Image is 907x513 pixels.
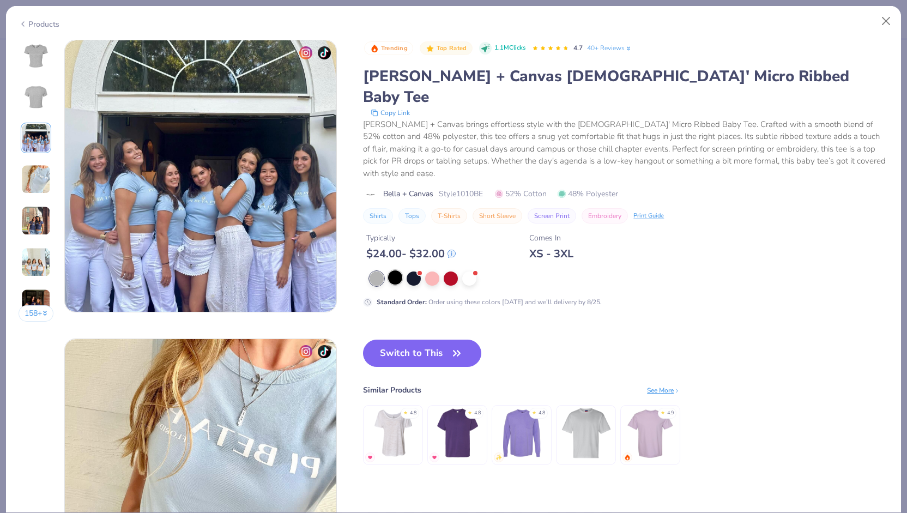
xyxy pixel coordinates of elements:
div: $ 24.00 - $ 32.00 [366,247,456,261]
div: ★ [532,409,536,414]
strong: Standard Order : [377,298,427,306]
div: 4.7 Stars [532,40,569,57]
div: 4.8 [410,409,416,417]
div: See More [647,385,680,395]
img: Hanes Unisex 5.2 Oz. Comfortsoft Cotton T-Shirt [432,407,483,459]
div: 4.8 [539,409,545,417]
button: Badge Button [364,41,413,56]
div: Typically [366,232,456,244]
img: Champion Heritage Jersey T-Shirt [560,407,612,459]
img: User generated content [21,123,51,153]
div: Comes In [529,232,573,244]
div: ★ [661,409,665,414]
button: copy to clipboard [367,107,413,118]
img: Front [23,42,49,68]
span: Style 1010BE [439,188,483,200]
img: brand logo [363,190,378,199]
button: Switch to This [363,340,481,367]
img: trending.gif [624,454,631,461]
div: XS - 3XL [529,247,573,261]
img: newest.gif [495,454,502,461]
div: 4.9 [667,409,674,417]
div: ★ [468,409,472,414]
div: Similar Products [363,384,421,396]
button: 158+ [19,305,54,322]
img: MostFav.gif [431,454,438,461]
img: Comfort Colors Adult Heavyweight RS Long-Sleeve Pocket T-Shirt [496,407,548,459]
img: tiktok-icon.png [318,46,331,59]
img: insta-icon.png [299,345,312,358]
img: Comfort Colors Adult Heavyweight T-Shirt [625,407,676,459]
img: User generated content [21,248,51,277]
a: 40+ Reviews [587,43,632,53]
img: User generated content [21,206,51,236]
img: 76fe389f-8350-4f76-bb12-6c2f689e22bd [65,40,336,312]
div: ★ [403,409,408,414]
span: 1.1M Clicks [494,44,525,53]
span: Trending [381,45,408,51]
img: Back [23,83,49,110]
div: [PERSON_NAME] + Canvas brings effortless style with the [DEMOGRAPHIC_DATA]' Micro Ribbed Baby Tee... [363,118,888,180]
div: Order using these colors [DATE] and we’ll delivery by 8/25. [377,297,602,307]
button: Close [876,11,897,32]
img: User generated content [21,165,51,194]
span: 48% Polyester [558,188,618,200]
div: [PERSON_NAME] + Canvas [DEMOGRAPHIC_DATA]' Micro Ribbed Baby Tee [363,66,888,107]
img: tiktok-icon.png [318,345,331,358]
img: Bella + Canvas Ladies' Slouchy T-Shirt [367,407,419,459]
span: Top Rated [437,45,467,51]
div: Products [19,19,59,30]
div: 4.8 [474,409,481,417]
img: Trending sort [370,44,379,53]
img: User generated content [21,289,51,318]
div: Print Guide [633,212,664,221]
button: T-Shirts [431,208,467,224]
img: Top Rated sort [426,44,434,53]
span: 52% Cotton [495,188,547,200]
span: 4.7 [573,44,583,52]
button: Short Sleeve [473,208,522,224]
button: Badge Button [420,41,472,56]
button: Tops [398,208,426,224]
img: insta-icon.png [299,46,312,59]
span: Bella + Canvas [383,188,433,200]
button: Shirts [363,208,393,224]
button: Embroidery [582,208,628,224]
button: Screen Print [528,208,576,224]
img: MostFav.gif [367,454,373,461]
